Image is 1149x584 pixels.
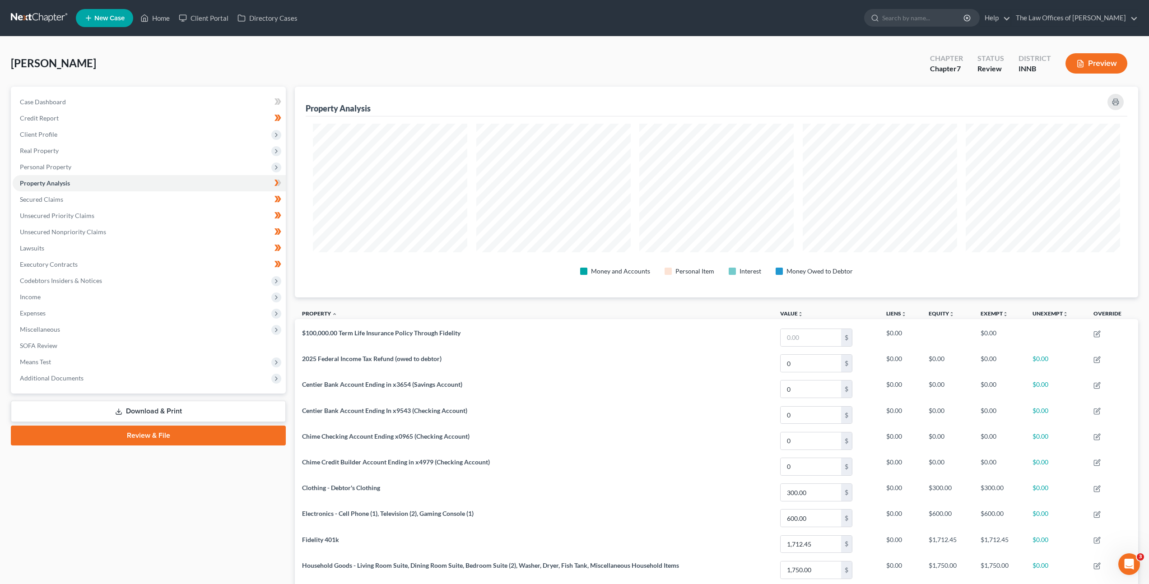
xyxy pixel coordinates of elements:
input: 0.00 [781,380,841,398]
span: Means Test [20,358,51,366]
span: Centier Bank Account Ending In x9543 (Checking Account) [302,407,467,414]
input: Search by name... [882,9,965,26]
span: Unsecured Priority Claims [20,212,94,219]
a: The Law Offices of [PERSON_NAME] [1011,10,1138,26]
td: $0.00 [879,351,921,376]
input: 0.00 [781,458,841,475]
td: $0.00 [921,376,973,402]
div: $ [841,561,852,579]
td: $1,712.45 [921,531,973,557]
input: 0.00 [781,510,841,527]
span: Chime Credit Builder Account Ending in x4979 (Checking Account) [302,458,490,466]
span: Executory Contracts [20,260,78,268]
td: $0.00 [973,428,1025,454]
div: $ [841,458,852,475]
div: $ [841,536,852,553]
td: $300.00 [921,479,973,505]
a: Valueunfold_more [780,310,803,317]
input: 0.00 [781,355,841,372]
span: [PERSON_NAME] [11,56,96,70]
input: 0.00 [781,484,841,501]
td: $0.00 [1025,505,1087,531]
td: $0.00 [1025,402,1087,428]
td: $0.00 [921,402,973,428]
td: $0.00 [973,376,1025,402]
td: $0.00 [973,324,1025,350]
td: $0.00 [973,454,1025,479]
a: Case Dashboard [13,94,286,110]
button: Preview [1065,53,1127,74]
div: District [1019,53,1051,64]
input: 0.00 [781,329,841,346]
span: Miscellaneous [20,325,60,333]
div: Review [977,64,1004,74]
td: $0.00 [1025,531,1087,557]
td: $1,750.00 [921,557,973,583]
div: Status [977,53,1004,64]
span: Case Dashboard [20,98,66,106]
div: $ [841,329,852,346]
td: $0.00 [1025,351,1087,376]
input: 0.00 [781,561,841,579]
span: Clothing - Debtor's Clothing [302,484,380,491]
td: $0.00 [879,454,921,479]
div: Property Analysis [306,103,371,114]
span: Income [20,293,41,301]
a: SOFA Review [13,338,286,354]
td: $0.00 [921,454,973,479]
span: Client Profile [20,130,57,138]
div: $ [841,355,852,372]
a: Executory Contracts [13,256,286,273]
td: $0.00 [879,402,921,428]
span: 3 [1137,553,1144,561]
a: Client Portal [174,10,233,26]
td: $0.00 [1025,376,1087,402]
span: 7 [957,64,961,73]
td: $0.00 [879,428,921,454]
span: Centier Bank Account Ending in x3654 (Savings Account) [302,380,462,388]
td: $0.00 [879,505,921,531]
i: unfold_more [949,311,954,317]
div: INNB [1019,64,1051,74]
span: Unsecured Nonpriority Claims [20,228,106,236]
span: Property Analysis [20,179,70,187]
span: $100,000.00 Term Life Insurance Policy Through Fidelity [302,329,461,337]
a: Unsecured Priority Claims [13,208,286,224]
span: Fidelity 401k [302,536,339,543]
div: $ [841,407,852,424]
i: unfold_more [1063,311,1068,317]
div: $ [841,432,852,450]
a: Exemptunfold_more [981,310,1008,317]
span: 2025 Federal Income Tax Refund (owed to debtor) [302,355,442,362]
td: $0.00 [879,324,921,350]
td: $0.00 [879,531,921,557]
span: Credit Report [20,114,59,122]
input: 0.00 [781,432,841,450]
td: $600.00 [921,505,973,531]
td: $0.00 [879,376,921,402]
a: Download & Print [11,401,286,422]
div: $ [841,510,852,527]
span: Household Goods - Living Room Suite, Dining Room Suite, Bedroom Suite (2), Washer, Dryer, Fish Ta... [302,561,679,569]
td: $0.00 [973,402,1025,428]
a: Secured Claims [13,191,286,208]
a: Unsecured Nonpriority Claims [13,224,286,240]
td: $0.00 [973,351,1025,376]
a: Property expand_less [302,310,337,317]
td: $0.00 [1025,557,1087,583]
span: New Case [94,15,125,22]
span: Expenses [20,309,46,317]
a: Home [136,10,174,26]
input: 0.00 [781,536,841,553]
a: Directory Cases [233,10,302,26]
td: $0.00 [921,351,973,376]
a: Liensunfold_more [886,310,907,317]
span: Additional Documents [20,374,84,382]
a: Lawsuits [13,240,286,256]
span: SOFA Review [20,342,57,349]
div: $ [841,484,852,501]
a: Review & File [11,426,286,445]
td: $0.00 [1025,454,1087,479]
td: $1,712.45 [973,531,1025,557]
input: 0.00 [781,407,841,424]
